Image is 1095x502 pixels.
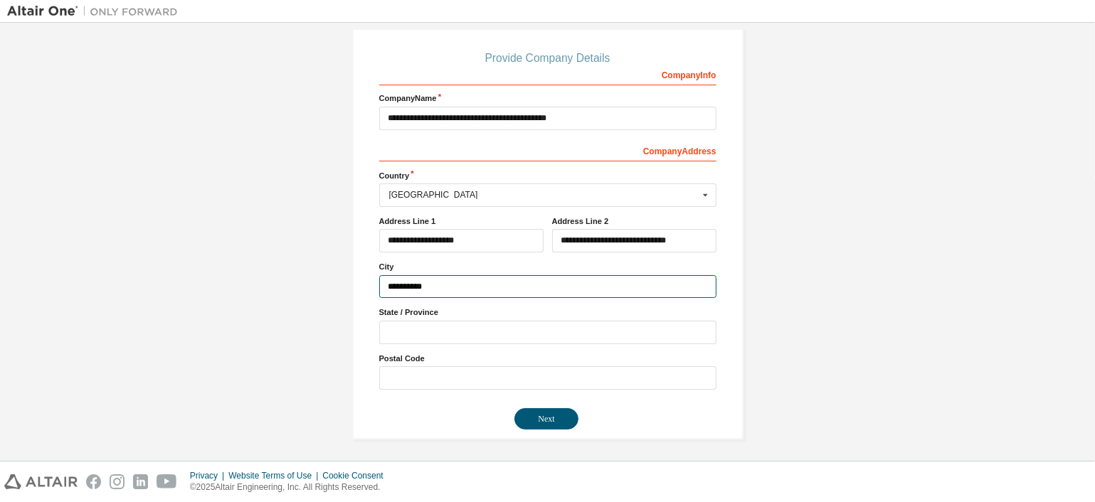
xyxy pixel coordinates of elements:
[190,481,392,493] p: © 2025 Altair Engineering, Inc. All Rights Reserved.
[379,215,544,227] label: Address Line 1
[190,470,228,481] div: Privacy
[157,474,177,489] img: youtube.svg
[379,306,716,318] label: State / Province
[379,54,716,63] div: Provide Company Details
[133,474,148,489] img: linkedin.svg
[322,470,391,481] div: Cookie Consent
[379,353,716,364] label: Postal Code
[379,139,716,161] div: Company Address
[86,474,101,489] img: facebook.svg
[514,408,578,429] button: Next
[110,474,125,489] img: instagram.svg
[389,191,699,199] div: [GEOGRAPHIC_DATA]
[7,4,185,18] img: Altair One
[228,470,322,481] div: Website Terms of Use
[379,170,716,181] label: Country
[4,474,78,489] img: altair_logo.svg
[552,215,716,227] label: Address Line 2
[379,261,716,272] label: City
[379,63,716,85] div: Company Info
[379,92,716,104] label: Company Name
